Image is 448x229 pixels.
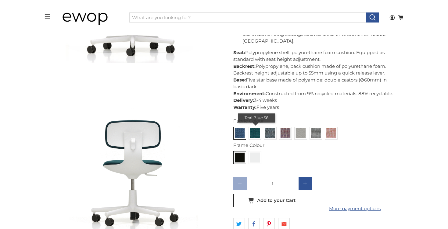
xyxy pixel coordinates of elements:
strong: Base: [233,77,246,83]
span: Add to your Cart [257,198,296,203]
strong: Delivery: [233,97,254,103]
div: Fabric Colour [233,118,398,125]
strong: Environment: [233,91,266,96]
p: Polypropylene shell; polyurethane foam cushion. Equipped as standard with seat height adjustment.... [233,49,398,111]
input: What are you looking for? [129,12,367,23]
div: Teal Blue 56 [238,113,275,123]
div: Frame Colour [233,142,398,149]
strong: Seat: [233,50,245,55]
strong: Warranty: [233,104,256,110]
button: Add to your Cart [233,194,312,207]
a: More payment options [316,205,394,212]
strong: Backrest: [233,63,256,69]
